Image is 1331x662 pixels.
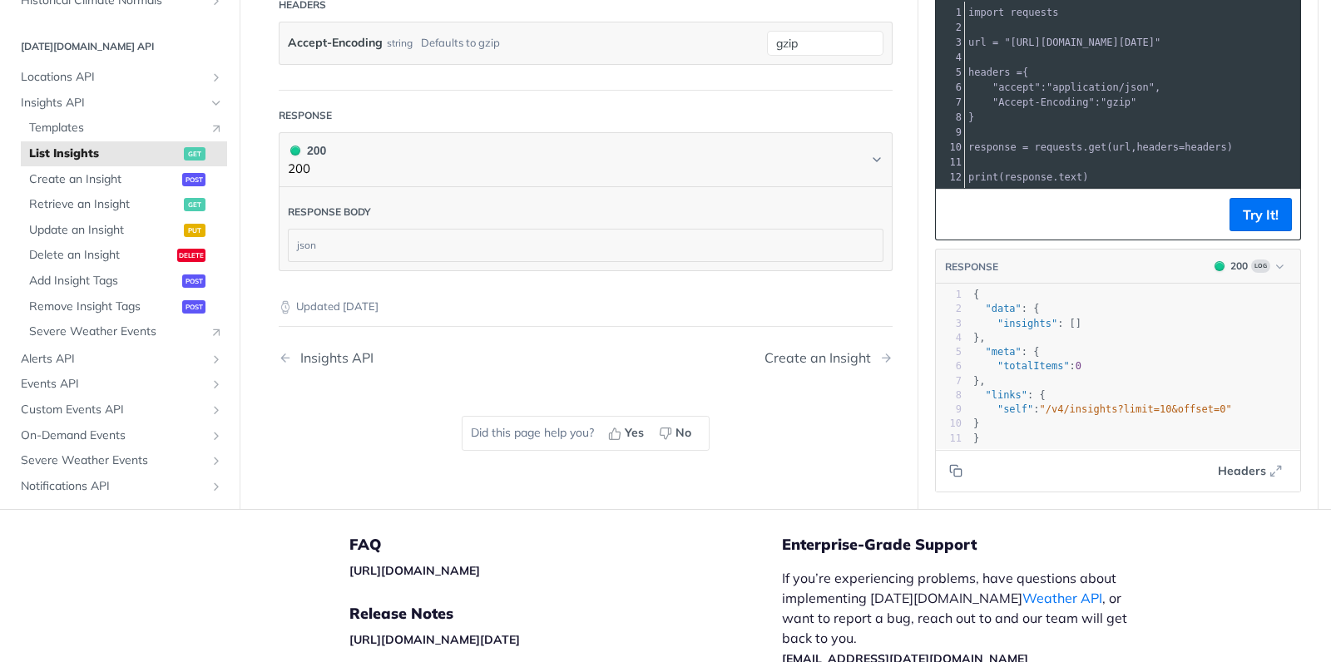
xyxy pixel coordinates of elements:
[1206,258,1292,274] button: 200200Log
[21,351,205,368] span: Alerts API
[944,202,967,227] button: Copy to clipboard
[21,116,227,141] a: TemplatesLink
[764,350,879,366] div: Create an Insight
[997,360,1070,372] span: "totalItems"
[1218,462,1266,479] span: Headers
[12,448,227,473] a: Severe Weather EventsShow subpages for Severe Weather Events
[1022,590,1102,606] a: Weather API
[973,360,1081,372] span: :
[292,350,374,366] div: Insights API
[349,604,782,624] h5: Release Notes
[1046,82,1155,93] span: "application/json"
[992,37,998,48] span: =
[968,141,1233,153] span: . ( , )
[936,403,962,417] div: 9
[184,198,205,211] span: get
[349,563,480,578] a: [URL][DOMAIN_NAME]
[21,402,205,418] span: Custom Events API
[279,333,893,383] nav: Pagination Controls
[1035,141,1083,153] span: requests
[973,432,979,443] span: }
[421,31,500,55] div: Defaults to gzip
[1011,7,1059,18] span: requests
[1215,261,1225,271] span: 200
[968,82,1160,93] span: : ,
[973,346,1040,358] span: : {
[29,196,180,213] span: Retrieve an Insight
[675,424,691,442] span: No
[997,403,1033,415] span: "self"
[936,155,964,170] div: 11
[985,389,1027,401] span: "links"
[968,67,1028,78] span: {
[973,374,985,386] span: },
[936,288,962,302] div: 1
[29,247,173,264] span: Delete an Insight
[1209,458,1292,483] button: Headers
[936,20,964,35] div: 2
[21,478,205,495] span: Notifications API
[210,71,223,84] button: Show subpages for Locations API
[29,273,178,289] span: Add Insight Tags
[21,167,227,192] a: Create an Insightpost
[1112,141,1131,153] span: url
[288,141,883,179] button: 200 200200
[21,269,227,294] a: Add Insight Tagspost
[288,160,326,179] p: 200
[29,146,180,162] span: List Insights
[944,458,967,483] button: Copy to clipboard
[210,353,223,366] button: Show subpages for Alerts API
[1185,141,1227,153] span: headers
[1076,360,1081,372] span: 0
[936,373,962,388] div: 7
[279,350,542,366] a: Previous Page: Insights API
[1017,67,1022,78] span: =
[279,108,332,123] div: Response
[29,324,201,340] span: Severe Weather Events
[936,95,964,110] div: 7
[210,480,223,493] button: Show subpages for Notifications API
[973,403,1232,415] span: :
[936,359,962,373] div: 6
[12,372,227,397] a: Events APIShow subpages for Events API
[1101,96,1136,108] span: "gzip"
[1004,37,1160,48] span: "[URL][DOMAIN_NAME][DATE]"
[973,332,985,343] span: },
[288,31,383,55] label: Accept-Encoding
[12,422,227,447] a: On-Demand EventsShow subpages for On-Demand Events
[288,141,326,160] div: 200
[973,303,1040,314] span: : {
[936,345,962,359] div: 5
[968,96,1136,108] span: :
[968,67,1011,78] span: headers
[936,417,962,431] div: 10
[973,317,1081,329] span: : []
[21,243,227,268] a: Delete an Insightdelete
[349,632,520,647] a: [URL][DOMAIN_NAME][DATE]
[210,121,223,135] i: Link
[764,350,893,366] a: Next Page: Create an Insight
[288,205,371,220] div: Response body
[973,417,979,429] span: }
[21,95,205,111] span: Insights API
[782,535,1171,555] h5: Enterprise-Grade Support
[968,37,987,48] span: url
[936,170,964,185] div: 12
[279,187,893,271] div: 200 200200
[870,153,883,166] svg: Chevron
[936,316,962,330] div: 3
[936,125,964,140] div: 9
[12,398,227,422] a: Custom Events APIShow subpages for Custom Events API
[182,274,205,288] span: post
[210,428,223,442] button: Show subpages for On-Demand Events
[279,299,893,315] p: Updated [DATE]
[992,82,1041,93] span: "accept"
[290,146,300,156] span: 200
[1089,141,1107,153] span: get
[1230,259,1248,274] div: 200
[1058,171,1082,183] span: text
[936,388,962,403] div: 8
[968,111,974,123] span: }
[944,258,999,274] button: RESPONSE
[936,35,964,50] div: 3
